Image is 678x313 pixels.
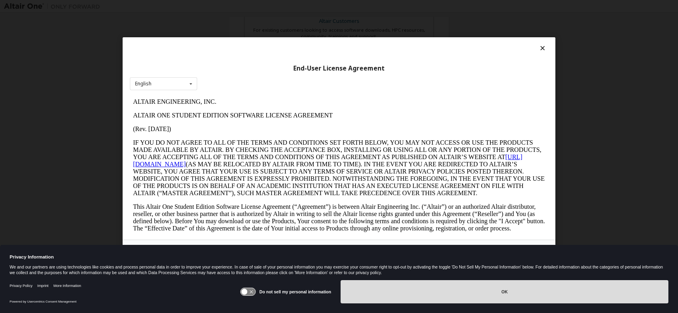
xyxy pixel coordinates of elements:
p: This Altair One Student Edition Software License Agreement (“Agreement”) is between Altair Engine... [3,108,415,137]
a: [URL][DOMAIN_NAME] [3,59,393,73]
div: English [135,81,151,86]
p: (Rev. [DATE]) [3,30,415,38]
p: IF YOU DO NOT AGREE TO ALL OF THE TERMS AND CONDITIONS SET FORTH BELOW, YOU MAY NOT ACCESS OR USE... [3,44,415,102]
div: End-User License Agreement [130,64,548,72]
p: ALTAIR ENGINEERING, INC. [3,3,415,10]
p: ALTAIR ONE STUDENT EDITION SOFTWARE LICENSE AGREEMENT [3,17,415,24]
